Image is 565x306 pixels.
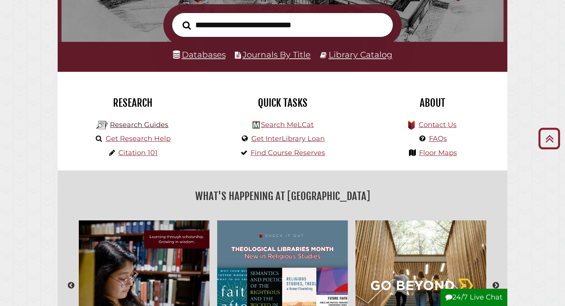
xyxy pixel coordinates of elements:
[492,282,500,289] button: Next
[261,121,314,129] a: Search MeLCat
[419,121,457,129] a: Contact Us
[429,134,447,143] a: FAQs
[106,134,171,143] a: Get Research Help
[67,282,75,289] button: Previous
[63,96,202,109] h2: Research
[213,96,352,109] h2: Quick Tasks
[96,119,108,131] img: Hekman Library Logo
[179,19,195,32] button: Search
[253,121,260,129] img: Hekman Library Logo
[251,134,325,143] a: Get InterLibrary Loan
[329,50,392,60] a: Library Catalog
[243,50,311,60] a: Journals By Title
[251,149,325,157] a: Find Course Reserves
[183,21,191,30] i: Search
[419,149,457,157] a: Floor Maps
[535,132,563,145] a: Back to Top
[173,50,226,60] a: Databases
[118,149,158,157] a: Citation 101
[363,96,502,109] h2: About
[63,187,502,205] h2: What's Happening at [GEOGRAPHIC_DATA]
[110,121,168,129] a: Research Guides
